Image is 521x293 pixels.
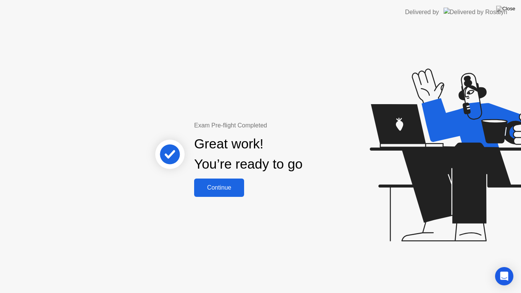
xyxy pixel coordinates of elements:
[444,8,507,16] img: Delivered by Rosalyn
[496,6,515,12] img: Close
[495,267,513,285] div: Open Intercom Messenger
[194,121,352,130] div: Exam Pre-flight Completed
[194,134,302,174] div: Great work! You’re ready to go
[405,8,439,17] div: Delivered by
[194,179,244,197] button: Continue
[196,184,242,191] div: Continue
